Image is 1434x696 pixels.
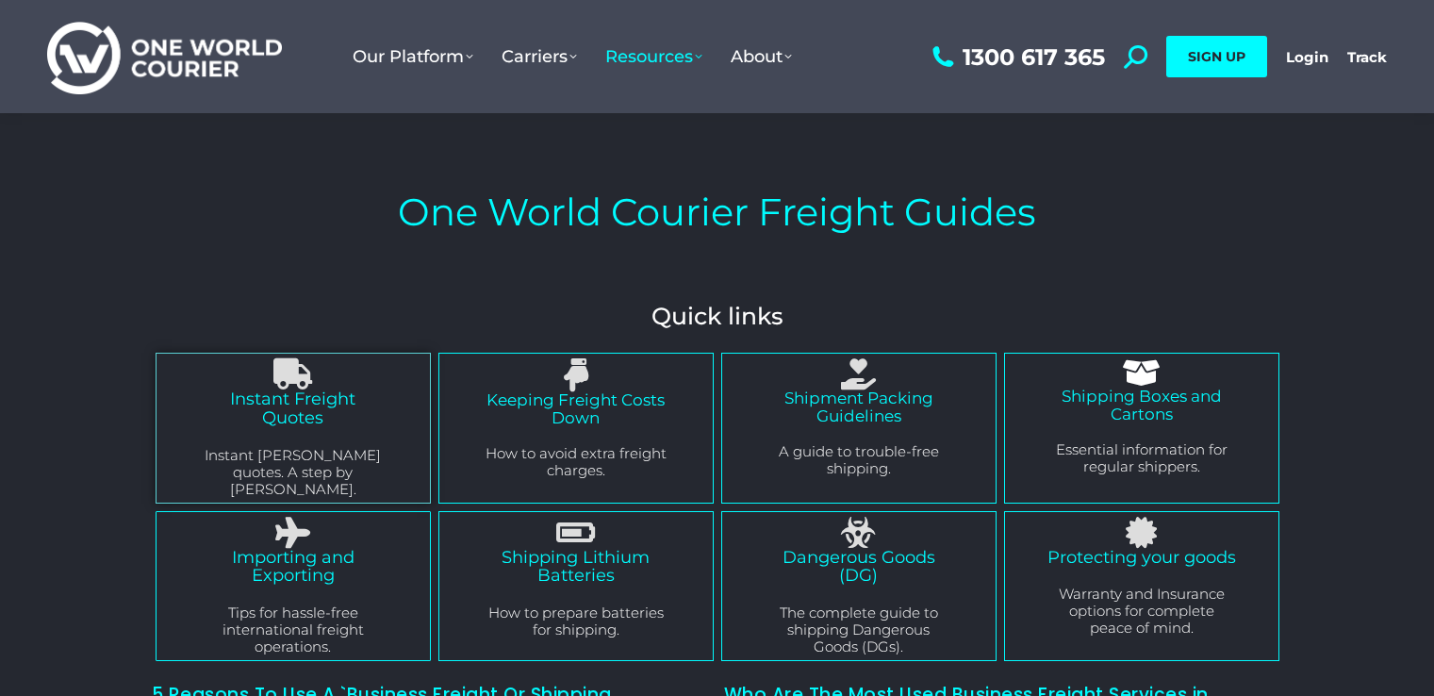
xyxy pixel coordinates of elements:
[486,390,665,427] a: Keeping Freight Costs Down
[559,358,592,391] a: Keeping Freight Costs Down
[502,46,577,67] span: Carriers
[1188,48,1245,65] span: SIGN UP
[487,27,591,86] a: Carriers
[765,443,953,477] p: A guide to trouble-free shipping.
[928,45,1105,69] a: 1300 617 365
[152,302,1283,330] h4: Quick links
[1047,586,1236,637] p: Warranty and Insurance options for complete peace of mind.
[1286,48,1328,66] a: Login
[784,389,933,425] a: Shipment Packing Guidelines
[1047,441,1236,475] p: Essential information for regular shippers.
[1166,36,1267,77] a: SIGN UP
[1062,387,1222,423] a: Shipping Boxes and Cartons
[717,27,806,86] a: About
[353,46,473,67] span: Our Platform
[731,46,792,67] span: About
[560,517,591,548] a: Shipping Lithium Batteries
[277,358,308,389] a: Instant Freight Quotes
[1126,517,1157,548] a: Protecting your goods
[199,605,387,655] p: Tips for hassle-free international freight operations.
[765,605,953,655] p: The complete guide to shipping Dangerous Goods (DGs).
[591,27,717,86] a: Resources
[1127,358,1156,388] a: Shipping Boxes and Cartons
[1347,48,1387,66] a: Track
[338,27,487,86] a: Our Platform
[230,389,355,428] a: Instant Freight Quotes
[502,547,650,587] a: Shipping Lithium Batteries
[605,46,702,67] span: Resources
[277,517,308,548] a: Importing and Exporting
[47,19,282,95] img: One World Courier
[843,358,874,389] a: Shipment Packing Guidelines
[482,605,670,638] p: How to prepare batteries for shipping.
[1047,547,1236,568] a: Protecting your goods
[843,517,874,548] a: Dangerous Goods (DG)
[398,189,1036,236] h1: One World Courier Freight Guides
[232,547,354,587] a: Importing and Exporting
[199,447,387,498] p: Instant [PERSON_NAME] quotes. A step by [PERSON_NAME].
[783,547,935,587] a: Dangerous Goods (DG)
[482,445,670,479] p: How to avoid extra freight charges.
